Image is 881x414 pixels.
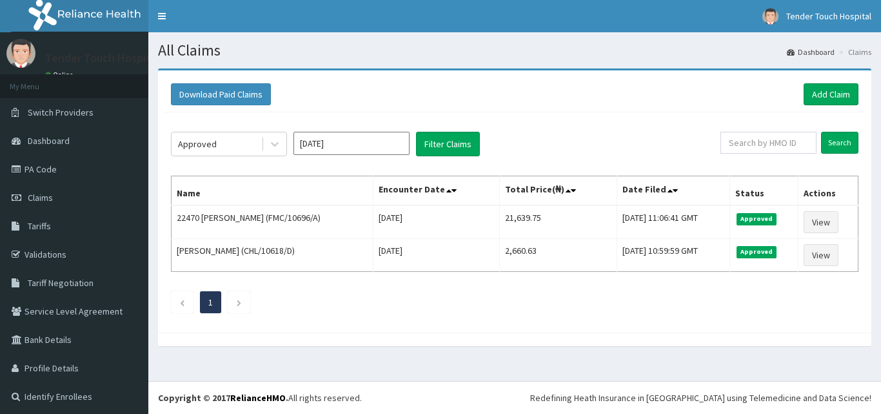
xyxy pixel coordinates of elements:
[617,205,729,239] td: [DATE] 11:06:41 GMT
[28,192,53,203] span: Claims
[500,205,617,239] td: 21,639.75
[148,381,881,414] footer: All rights reserved.
[208,296,213,308] a: Page 1 is your current page
[787,47,835,57] a: Dashboard
[416,132,480,156] button: Filter Claims
[158,42,871,59] h1: All Claims
[530,391,871,404] div: Redefining Heath Insurance in [GEOGRAPHIC_DATA] using Telemedicine and Data Science!
[798,176,858,206] th: Actions
[172,176,373,206] th: Name
[737,213,777,225] span: Approved
[28,277,94,289] span: Tariff Negotiation
[178,138,217,150] div: Approved
[762,8,778,25] img: User Image
[737,246,777,258] span: Approved
[6,39,35,68] img: User Image
[171,83,271,105] button: Download Paid Claims
[373,239,500,272] td: [DATE]
[28,220,51,232] span: Tariffs
[45,52,160,64] p: Tender Touch Hospital
[500,176,617,206] th: Total Price(₦)
[230,392,286,404] a: RelianceHMO
[720,132,817,154] input: Search by HMO ID
[617,239,729,272] td: [DATE] 10:59:59 GMT
[172,205,373,239] td: 22470 [PERSON_NAME] (FMC/10696/A)
[821,132,858,154] input: Search
[617,176,729,206] th: Date Filed
[804,83,858,105] a: Add Claim
[158,392,288,404] strong: Copyright © 2017 .
[236,296,242,308] a: Next page
[172,239,373,272] td: [PERSON_NAME] (CHL/10618/D)
[804,211,838,233] a: View
[786,10,871,22] span: Tender Touch Hospital
[28,135,70,147] span: Dashboard
[373,176,500,206] th: Encounter Date
[373,205,500,239] td: [DATE]
[179,296,185,308] a: Previous page
[45,70,76,79] a: Online
[28,107,94,118] span: Switch Providers
[804,244,838,266] a: View
[500,239,617,272] td: 2,660.63
[293,132,410,155] input: Select Month and Year
[836,47,871,57] li: Claims
[729,176,798,206] th: Status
